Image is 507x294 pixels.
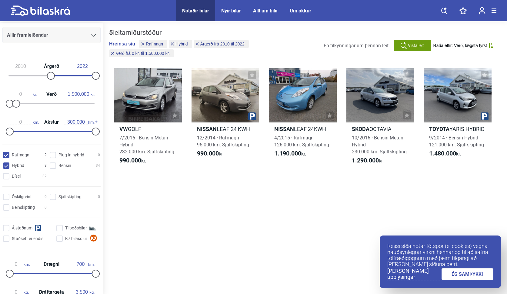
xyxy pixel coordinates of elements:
button: Rafmagn [139,40,167,48]
a: Nýir bílar [221,8,241,14]
span: kr. [274,150,306,157]
b: Nissan [274,126,294,132]
div: leitarniðurstöður [109,29,301,37]
h2: YARIS HYBRID [424,125,492,132]
button: Árgerð frá 2010 til 2022 [194,40,249,48]
img: user-login.svg [479,7,485,15]
span: km. [8,262,30,267]
span: Á staðnum [12,225,32,231]
a: SkodaOCTAVIA10/2016 · Bensín Metan Hybrid230.000 km. Sjálfskipting1.290.000kr. [346,68,414,170]
b: 990.000 [197,150,219,157]
a: Allt um bíla [253,8,278,14]
span: K7 bílasölur [65,236,87,242]
span: 12/2014 · Rafmagn 95.000 km. Sjálfskipting [197,135,249,148]
span: 0 [98,152,100,158]
span: 5 [98,194,100,200]
a: NissanLEAF 24KWH4/2015 · Rafmagn126.000 km. Sjálfskipting1.190.000kr. [269,68,337,170]
button: Hybrid [169,40,192,48]
span: 9/2014 · Bensín Hybrid 121.000 km. Sjálfskipting [429,135,484,148]
span: Staðsett erlendis [12,236,43,242]
span: Verð [45,92,58,97]
button: Verð frá 0 kr. til 1.500.000 kr. [109,49,174,57]
span: Vista leit [408,42,424,49]
a: ToyotaYARIS HYBRID9/2014 · Bensín Hybrid121.000 km. Sjálfskipting1.480.000kr. [424,68,492,170]
span: kr. [119,157,146,164]
b: Toyota [429,126,449,132]
a: Um okkur [290,8,311,14]
span: kr. [8,92,37,97]
span: kr. [352,157,384,164]
b: 5 [109,29,113,36]
h2: LEAF 24 KWH [192,125,259,132]
span: km. [8,119,39,125]
span: Fá tilkynningar um þennan leit [324,43,389,48]
h2: LEAF 24KWH [269,125,337,132]
span: Árgerð frá 2010 til 2022 [200,42,245,46]
span: 32 [42,173,47,179]
span: km. [64,119,95,125]
span: Rafmagn [146,42,163,46]
img: parking.png [481,112,489,120]
span: Plug-in hybrid [58,152,84,158]
button: Raða eftir: Verð, lægsta fyrst [433,43,493,48]
span: Verð frá 0 kr. til 1.500.000 kr. [116,51,170,55]
span: 0 [45,204,47,211]
h2: GOLF [114,125,182,132]
span: 10/2016 · Bensín Metan Hybrid 230.000 km. Sjálfskipting [352,135,407,155]
span: Raða eftir: Verð, lægsta fyrst [433,43,487,48]
span: kr. [429,150,461,157]
b: Nissan [197,126,217,132]
span: kr. [197,150,224,157]
span: Sjálfskipting [58,194,82,200]
span: Beinskipting [12,204,35,211]
a: VWGOLF7/2016 · Bensín Metan Hybrid232.000 km. Sjálfskipting990.000kr. [114,68,182,170]
span: 0 [45,194,47,200]
b: 1.190.000 [274,150,301,157]
b: 990.000 [119,157,141,164]
span: Tilboðsbílar [65,225,87,231]
span: Allir framleiðendur [7,31,48,39]
b: 1.290.000 [352,157,379,164]
span: Hybrid [12,162,24,169]
span: Akstur [43,120,60,125]
span: 34 [96,162,100,169]
a: ÉG SAMÞYKKI [442,268,494,280]
span: 7/2016 · Bensín Metan Hybrid 232.000 km. Sjálfskipting [119,135,174,155]
b: 1.480.000 [429,150,456,157]
b: Skoda [352,126,369,132]
span: Drægni [42,262,61,267]
p: Þessi síða notar fótspor (e. cookies) vegna nauðsynlegrar virkni hennar og til að safna tölfræðig... [387,243,493,267]
a: [PERSON_NAME] upplýsingar [387,268,442,280]
span: 4/2015 · Rafmagn 126.000 km. Sjálfskipting [274,135,329,148]
h2: OCTAVIA [346,125,414,132]
span: km. [73,262,95,267]
span: kr. [66,92,95,97]
span: 3 [45,162,47,169]
span: Dísel [12,173,21,179]
span: Bensín [58,162,71,169]
a: Notaðir bílar [182,8,209,14]
button: Hreinsa síu [109,41,135,47]
span: Hybrid [175,42,188,46]
a: NissanLEAF 24 KWH12/2014 · Rafmagn95.000 km. Sjálfskipting990.000kr. [192,68,259,170]
span: 2 [45,152,47,158]
img: parking.png [248,112,256,120]
span: Rafmagn [12,152,29,158]
span: Árgerð [42,64,61,69]
b: VW [119,126,128,132]
span: Óskilgreint [12,194,32,200]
